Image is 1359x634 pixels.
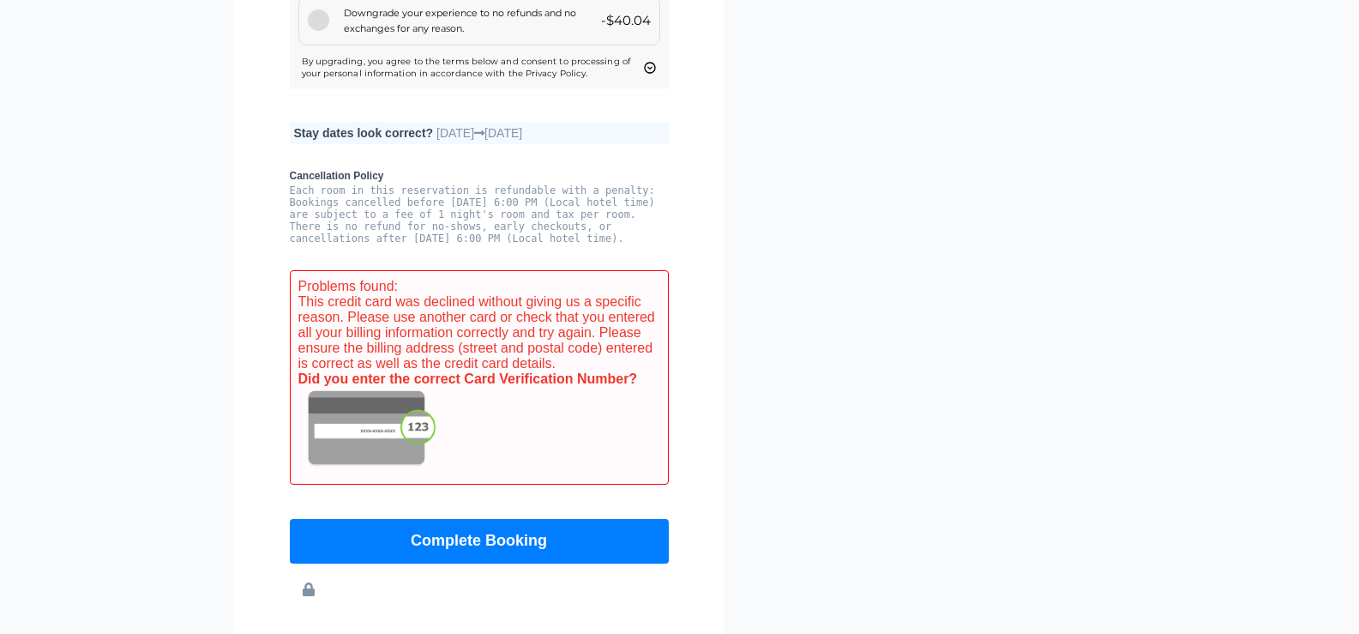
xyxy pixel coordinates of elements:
[290,184,669,245] pre: Each room in this reservation is refundable with a penalty: Bookings cancelled before [DATE] 6:00...
[290,170,669,182] b: Cancellation Policy
[294,126,434,140] b: Stay dates look correct?
[290,519,669,564] button: Complete Booking
[298,387,442,473] img: cvv-back.png
[298,294,660,371] p: This credit card was declined without giving us a specific reason. Please use another card or che...
[436,126,522,140] span: [DATE] [DATE]
[290,270,669,485] div: Problems found:
[298,371,638,386] b: Did you enter the correct Card Verification Number?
